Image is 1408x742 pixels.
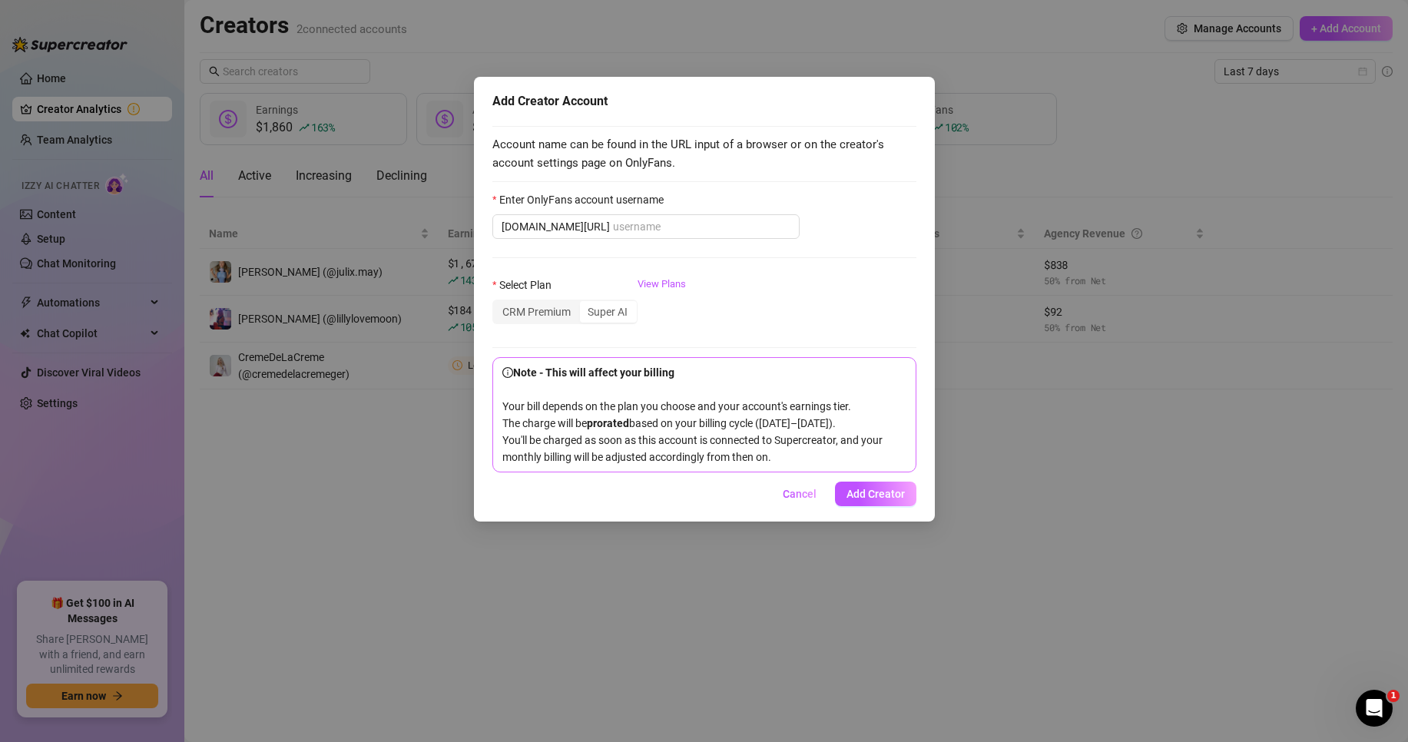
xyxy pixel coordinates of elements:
[1387,690,1400,702] span: 1
[502,367,513,378] span: info-circle
[846,488,905,500] span: Add Creator
[494,301,579,323] div: CRM Premium
[638,277,686,338] a: View Plans
[770,482,829,506] button: Cancel
[492,136,916,172] span: Account name can be found in the URL input of a browser or on the creator's account settings page...
[613,218,790,235] input: Enter OnlyFans account username
[492,191,674,208] label: Enter OnlyFans account username
[502,366,883,463] span: Your bill depends on the plan you choose and your account's earnings tier. The charge will be bas...
[502,218,610,235] span: [DOMAIN_NAME][URL]
[1356,690,1393,727] iframe: Intercom live chat
[579,301,636,323] div: Super AI
[835,482,916,506] button: Add Creator
[587,417,629,429] b: prorated
[492,300,638,324] div: segmented control
[492,277,562,293] label: Select Plan
[502,366,674,379] strong: Note - This will affect your billing
[492,92,916,111] div: Add Creator Account
[783,488,817,500] span: Cancel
